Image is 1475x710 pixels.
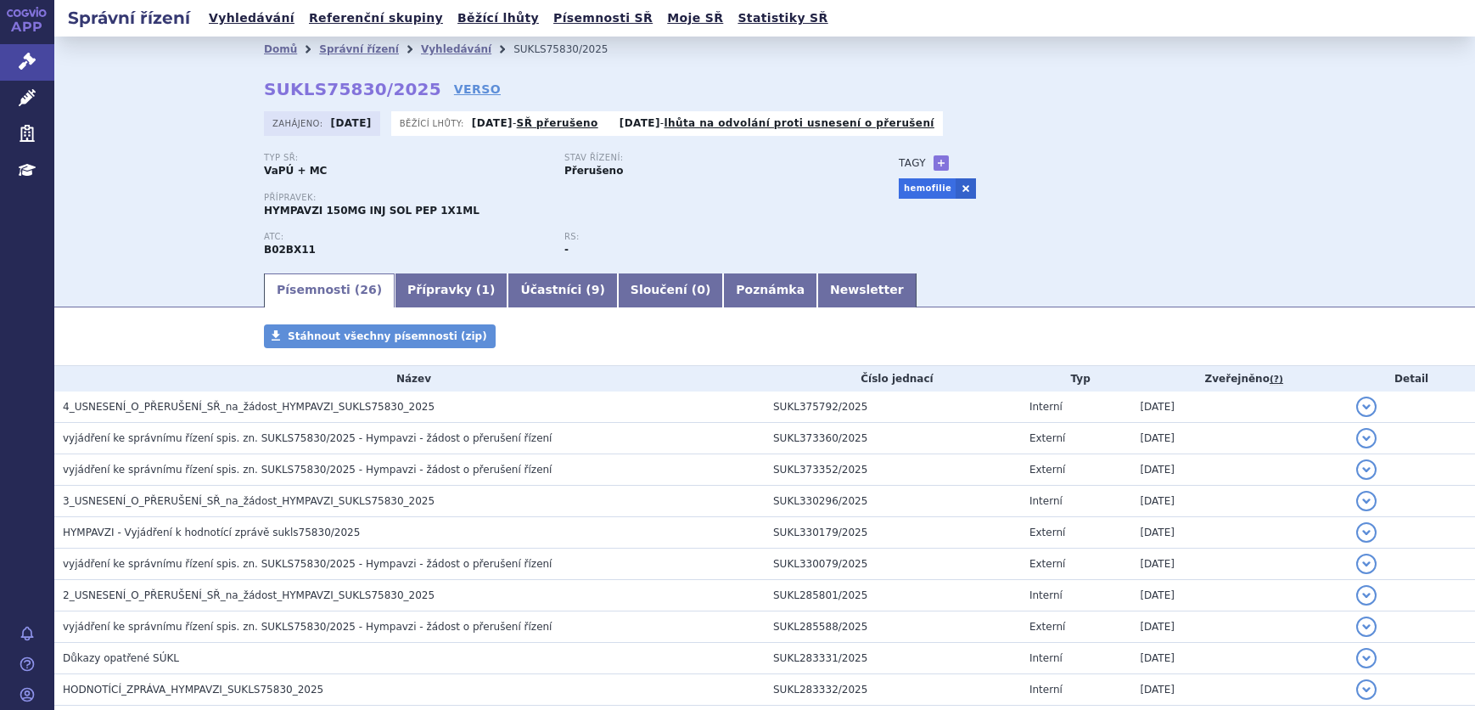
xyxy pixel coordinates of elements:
td: [DATE] [1131,580,1348,611]
td: SUKL375792/2025 [765,392,1021,423]
a: Referenční skupiny [304,7,448,30]
button: detail [1356,679,1377,700]
span: Interní [1029,684,1063,696]
span: vyjádření ke správnímu řízení spis. zn. SUKLS75830/2025 - Hympavzi - žádost o přerušení řízení [63,432,552,444]
td: SUKL373352/2025 [765,454,1021,486]
span: HYMPAVZI 150MG INJ SOL PEP 1X1ML [264,205,480,217]
td: SUKL330079/2025 [765,549,1021,580]
a: Sloučení (0) [618,273,723,307]
li: SUKLS75830/2025 [513,37,630,62]
span: Interní [1029,652,1063,664]
a: + [934,155,949,171]
span: Externí [1029,527,1065,538]
strong: [DATE] [472,117,513,129]
span: 2_USNESENÍ_O_PŘERUŠENÍ_SŘ_na_žádost_HYMPAVZI_SUKLS75830_2025 [63,589,435,601]
a: Moje SŘ [662,7,728,30]
span: 9 [592,283,600,296]
a: Správní řízení [319,43,399,55]
strong: - [564,244,569,256]
span: 1 [481,283,490,296]
span: vyjádření ke správnímu řízení spis. zn. SUKLS75830/2025 - Hympavzi - žádost o přerušení řízení [63,464,552,476]
a: Newsletter [817,273,917,307]
a: Domů [264,43,297,55]
span: HODNOTÍCÍ_ZPRÁVA_HYMPAVZI_SUKLS75830_2025 [63,684,323,696]
p: RS: [564,232,848,242]
button: detail [1356,617,1377,637]
td: [DATE] [1131,643,1348,674]
span: Stáhnout všechny písemnosti (zip) [288,330,487,342]
p: Stav řízení: [564,153,848,163]
span: Běžící lhůty: [400,116,468,130]
td: SUKL285588/2025 [765,611,1021,643]
a: Přípravky (1) [395,273,508,307]
span: 4_USNESENÍ_O_PŘERUŠENÍ_SŘ_na_žádost_HYMPAVZI_SUKLS75830_2025 [63,401,435,413]
strong: SUKLS75830/2025 [264,79,441,99]
td: SUKL330296/2025 [765,486,1021,517]
a: Poznámka [723,273,817,307]
button: detail [1356,522,1377,543]
th: Název [54,366,765,392]
button: detail [1356,428,1377,448]
button: detail [1356,459,1377,480]
button: detail [1356,554,1377,574]
span: Interní [1029,589,1063,601]
span: Interní [1029,495,1063,507]
td: [DATE] [1131,454,1348,486]
button: detail [1356,648,1377,668]
td: SUKL283332/2025 [765,674,1021,706]
a: Účastníci (9) [508,273,617,307]
a: Vyhledávání [421,43,491,55]
td: [DATE] [1131,423,1348,454]
td: SUKL283331/2025 [765,643,1021,674]
span: HYMPAVZI - Vyjádření k hodnotící zprávě sukls75830/2025 [63,527,360,538]
strong: VaPÚ + MC [264,165,327,177]
strong: Přerušeno [564,165,623,177]
strong: [DATE] [331,117,372,129]
span: Externí [1029,621,1065,633]
p: Typ SŘ: [264,153,547,163]
span: Externí [1029,558,1065,570]
a: Statistiky SŘ [732,7,833,30]
span: 3_USNESENÍ_O_PŘERUŠENÍ_SŘ_na_žádost_HYMPAVZI_SUKLS75830_2025 [63,495,435,507]
td: [DATE] [1131,392,1348,423]
td: [DATE] [1131,611,1348,643]
button: detail [1356,397,1377,417]
abbr: (?) [1270,374,1283,386]
a: Písemnosti (26) [264,273,395,307]
td: SUKL285801/2025 [765,580,1021,611]
a: VERSO [454,81,501,98]
span: vyjádření ke správnímu řízení spis. zn. SUKLS75830/2025 - Hympavzi - žádost o přerušení řízení [63,621,552,633]
th: Zveřejněno [1131,366,1348,392]
button: detail [1356,585,1377,606]
a: Vyhledávání [204,7,300,30]
td: [DATE] [1131,674,1348,706]
span: 26 [360,283,376,296]
button: detail [1356,491,1377,511]
td: [DATE] [1131,549,1348,580]
a: lhůta na odvolání proti usnesení o přerušení [665,117,934,129]
span: Zahájeno: [272,116,326,130]
a: hemofilie [899,178,956,199]
strong: MARSTACIMAB [264,244,316,256]
span: Externí [1029,464,1065,476]
h2: Správní řízení [54,6,204,30]
a: Běžící lhůty [452,7,544,30]
th: Číslo jednací [765,366,1021,392]
td: [DATE] [1131,517,1348,549]
td: SUKL373360/2025 [765,423,1021,454]
p: - [472,116,598,130]
td: SUKL330179/2025 [765,517,1021,549]
a: Písemnosti SŘ [548,7,658,30]
span: 0 [697,283,705,296]
p: ATC: [264,232,547,242]
th: Typ [1021,366,1131,392]
td: [DATE] [1131,486,1348,517]
span: Externí [1029,432,1065,444]
a: Stáhnout všechny písemnosti (zip) [264,324,496,348]
p: - [620,116,934,130]
span: Důkazy opatřené SÚKL [63,652,179,664]
span: Interní [1029,401,1063,413]
p: Přípravek: [264,193,865,203]
span: vyjádření ke správnímu řízení spis. zn. SUKLS75830/2025 - Hympavzi - žádost o přerušení řízení [63,558,552,570]
th: Detail [1348,366,1475,392]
